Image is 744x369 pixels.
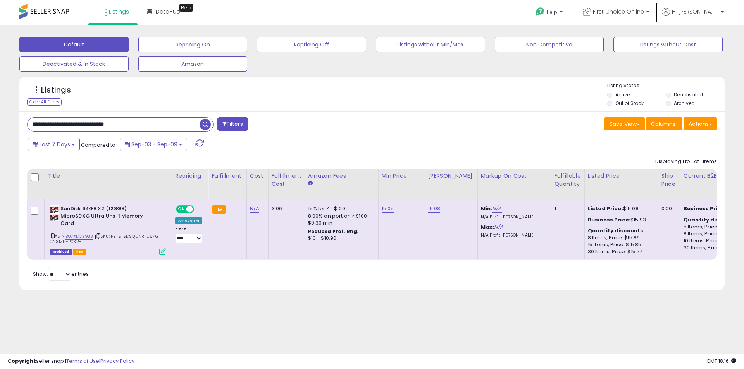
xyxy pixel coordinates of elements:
div: 3.06 [272,205,299,212]
label: Archived [674,100,695,106]
b: Business Price: [684,205,726,212]
span: Last 7 Days [40,141,70,148]
button: Repricing Off [257,37,366,52]
div: $15.93 [588,216,652,223]
img: 41BRDVxFNSL._SL40_.jpg [50,205,59,221]
div: Amazon AI [175,217,202,224]
p: Listing States: [607,82,724,89]
button: Save View [604,117,645,130]
span: Columns [651,120,675,128]
div: [PERSON_NAME] [428,172,474,180]
div: $0.30 min [308,220,372,227]
div: ASIN: [50,205,166,254]
div: $10 - $10.90 [308,235,372,242]
div: 0.00 [661,205,674,212]
span: | SKU: FE-S-SDSQUNR-064G-GN3MN-PCK2-1 [50,233,161,245]
span: Sep-03 - Sep-09 [131,141,177,148]
div: 30 Items, Price: $15.77 [588,248,652,255]
div: Listed Price [588,172,655,180]
button: Filters [217,117,248,131]
div: Fulfillment [212,172,243,180]
button: Non Competitive [495,37,604,52]
button: Last 7 Days [28,138,80,151]
small: FBA [212,205,226,214]
span: OFF [193,206,205,213]
button: Sep-03 - Sep-09 [120,138,187,151]
div: Cost [250,172,265,180]
b: Listed Price: [588,205,623,212]
div: Title [48,172,169,180]
b: SanDisk 64GB X2 (128GB) MicroSDXC Ultra Uhs-1 Memory Card [60,205,155,229]
a: 15.08 [428,205,441,213]
b: Reduced Prof. Rng. [308,228,359,235]
span: Listings that have been deleted from Seller Central [50,249,72,255]
i: Get Help [535,7,545,17]
b: Max: [481,223,494,231]
div: 8 Items, Price: $15.89 [588,234,652,241]
p: N/A Profit [PERSON_NAME] [481,215,545,220]
div: Amazon Fees [308,172,375,180]
a: N/A [492,205,501,213]
button: Columns [646,117,682,130]
span: ON [177,206,186,213]
span: Hi [PERSON_NAME] [672,8,718,15]
p: N/A Profit [PERSON_NAME] [481,233,545,238]
label: Active [615,91,630,98]
div: Displaying 1 to 1 of 1 items [655,158,717,165]
div: Ship Price [661,172,677,188]
button: Repricing On [138,37,248,52]
div: Fulfillable Quantity [555,172,581,188]
div: $15.08 [588,205,652,212]
div: Preset: [175,226,202,244]
h5: Listings [41,85,71,96]
span: FBA [73,249,86,255]
b: Business Price: [588,216,630,223]
label: Out of Stock [615,100,644,106]
span: Listings [109,8,129,15]
button: Actions [684,117,717,130]
div: 1 [555,205,579,212]
a: Help [529,1,570,25]
span: Show: entries [33,270,89,278]
button: Amazon [138,56,248,72]
span: Help [547,9,557,15]
b: Quantity discounts [684,216,739,223]
div: 15 Items, Price: $15.85 [588,241,652,248]
div: 8.00% on portion > $100 [308,213,372,220]
span: DataHub [156,8,180,15]
div: Tooltip anchor [179,4,193,12]
b: Min: [481,205,493,212]
th: The percentage added to the cost of goods (COGS) that forms the calculator for Min & Max prices. [477,169,551,199]
div: : [588,227,652,234]
a: B07XDCZ9J3 [65,233,93,240]
div: 15% for <= $100 [308,205,372,212]
div: Repricing [175,172,205,180]
a: N/A [494,223,503,231]
label: Deactivated [674,91,703,98]
small: Amazon Fees. [308,180,313,187]
b: Quantity discounts [588,227,644,234]
span: Compared to: [81,141,117,149]
a: Hi [PERSON_NAME] [662,8,724,25]
div: Markup on Cost [481,172,548,180]
button: Deactivated & In Stock [19,56,129,72]
span: First Choice Online [593,8,644,15]
button: Listings without Min/Max [376,37,485,52]
a: 15.05 [382,205,394,213]
a: N/A [250,205,259,213]
div: Clear All Filters [27,98,62,106]
button: Default [19,37,129,52]
div: Fulfillment Cost [272,172,301,188]
div: Min Price [382,172,422,180]
button: Listings without Cost [613,37,723,52]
